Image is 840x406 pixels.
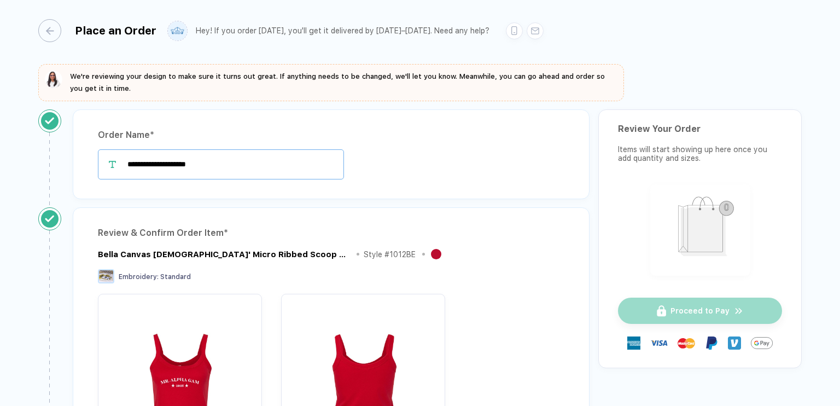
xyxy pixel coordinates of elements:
[751,332,773,354] img: GPay
[98,269,114,283] img: Embroidery
[364,250,416,259] div: Style # 1012BE
[655,189,745,269] img: shopping_bag.png
[678,334,695,352] img: master-card
[70,72,605,92] span: We're reviewing your design to make sure it turns out great. If anything needs to be changed, we'...
[728,337,741,350] img: Venmo
[98,126,564,144] div: Order Name
[75,24,156,37] div: Place an Order
[650,334,668,352] img: visa
[45,71,62,88] img: sophie
[168,21,187,40] img: user profile
[98,224,564,242] div: Review & Confirm Order Item
[618,145,782,163] div: Items will start showing up here once you add quantity and sizes.
[160,273,191,281] span: Standard
[45,71,617,95] button: We're reviewing your design to make sure it turns out great. If anything needs to be changed, we'...
[618,124,782,134] div: Review Your Order
[196,26,489,36] div: Hey! If you order [DATE], you'll get it delivered by [DATE]–[DATE]. Need any help?
[119,273,159,281] span: Embroidery :
[705,337,718,350] img: Paypal
[627,337,640,350] img: express
[98,250,350,259] div: Bella Canvas Ladies' Micro Ribbed Scoop Tank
